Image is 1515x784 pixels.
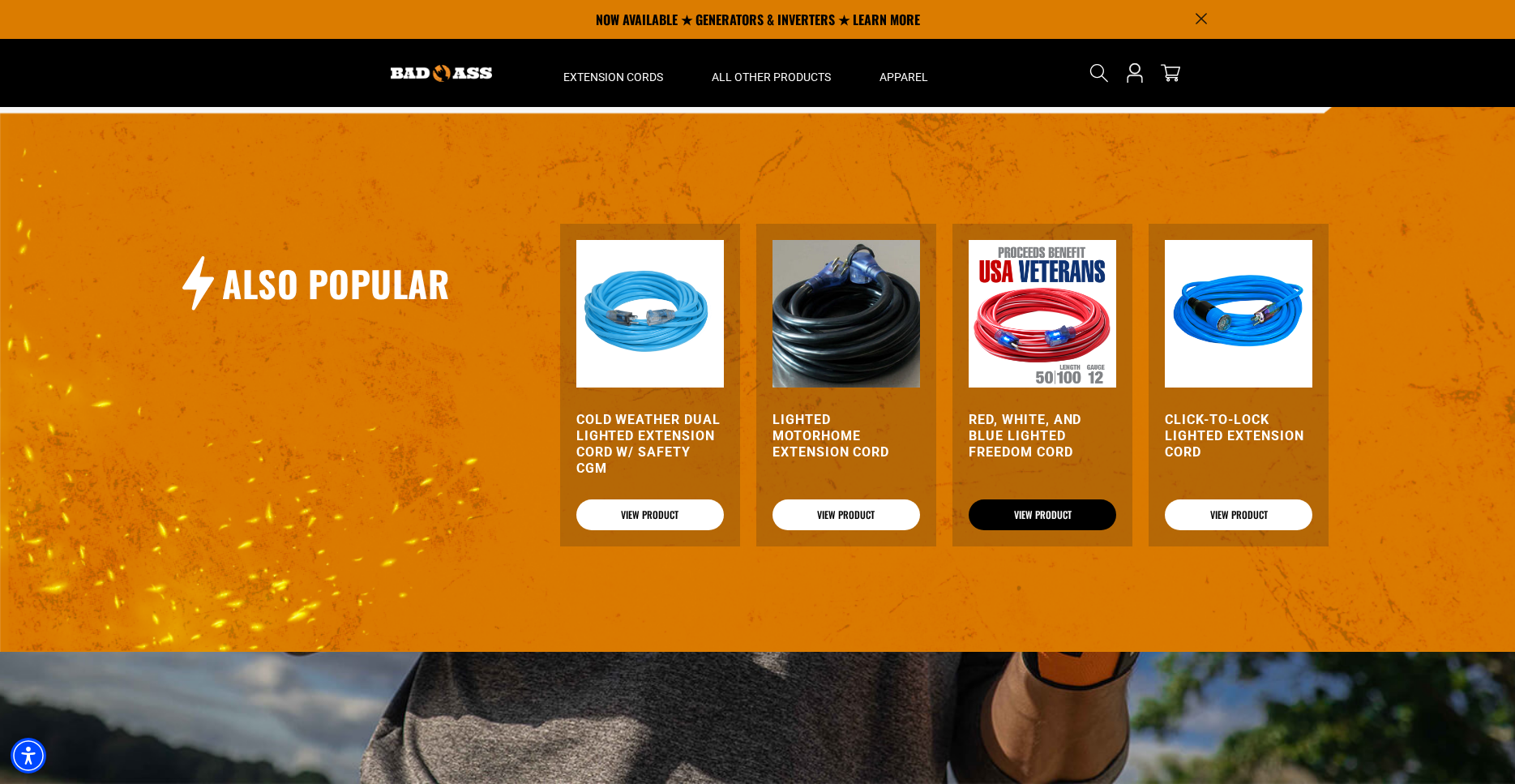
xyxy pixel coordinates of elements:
[1158,63,1183,83] a: cart
[563,70,663,84] span: Extension Cords
[855,39,952,107] summary: Apparel
[772,499,920,530] a: View Product
[576,412,724,477] a: Cold Weather Dual Lighted Extension Cord w/ Safety CGM
[969,412,1116,461] a: Red, White, and Blue Lighted Freedom Cord
[576,240,724,388] img: Light Blue
[1165,240,1312,388] img: blue
[969,499,1116,530] a: View Product
[576,499,724,530] a: View Product
[1086,60,1112,86] summary: Search
[391,65,492,82] img: Bad Ass Extension Cords
[969,240,1116,388] img: Red, White, and Blue Lighted Freedom Cord
[1122,39,1148,107] a: Open this option
[11,738,46,773] div: Accessibility Menu
[222,260,449,306] h2: Also Popular
[539,39,687,107] summary: Extension Cords
[772,240,920,388] img: black
[1165,499,1312,530] a: View Product
[1165,412,1312,461] a: Click-to-Lock Lighted Extension Cord
[879,70,928,84] span: Apparel
[772,412,920,461] a: Lighted Motorhome Extension Cord
[687,39,855,107] summary: All Other Products
[712,70,831,84] span: All Other Products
